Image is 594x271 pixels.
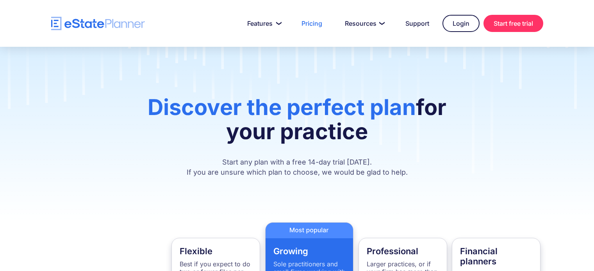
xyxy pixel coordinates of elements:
a: Support [396,16,439,31]
h1: for your practice [130,95,464,151]
a: Start free trial [483,15,543,32]
h4: Flexible [180,246,252,256]
h4: Professional [367,246,439,256]
a: Pricing [292,16,332,31]
a: Features [238,16,288,31]
span: Discover the perfect plan [148,94,416,120]
p: Start any plan with a free 14-day trial [DATE]. If you are unsure which plan to choose, we would ... [130,157,464,177]
h4: Growing [273,246,346,256]
a: Resources [335,16,392,31]
a: home [51,17,145,30]
h4: Financial planners [460,246,532,266]
a: Login [442,15,480,32]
